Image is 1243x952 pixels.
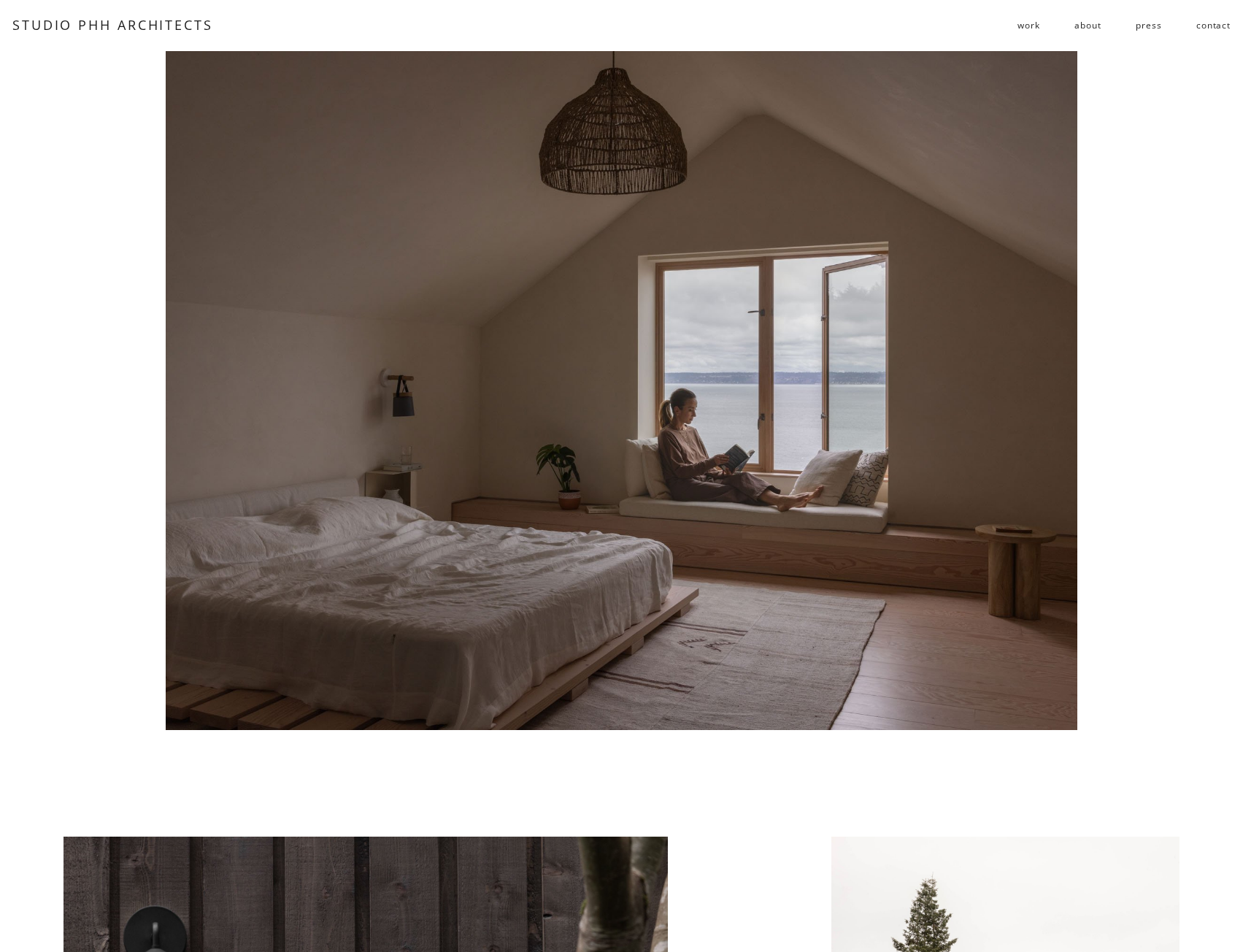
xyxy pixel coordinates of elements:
[1196,14,1231,37] a: contact
[1017,15,1039,37] span: work
[1136,14,1161,37] a: press
[12,16,213,34] a: STUDIO PHH ARCHITECTS
[1017,14,1039,37] a: folder dropdown
[1074,14,1101,37] a: about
